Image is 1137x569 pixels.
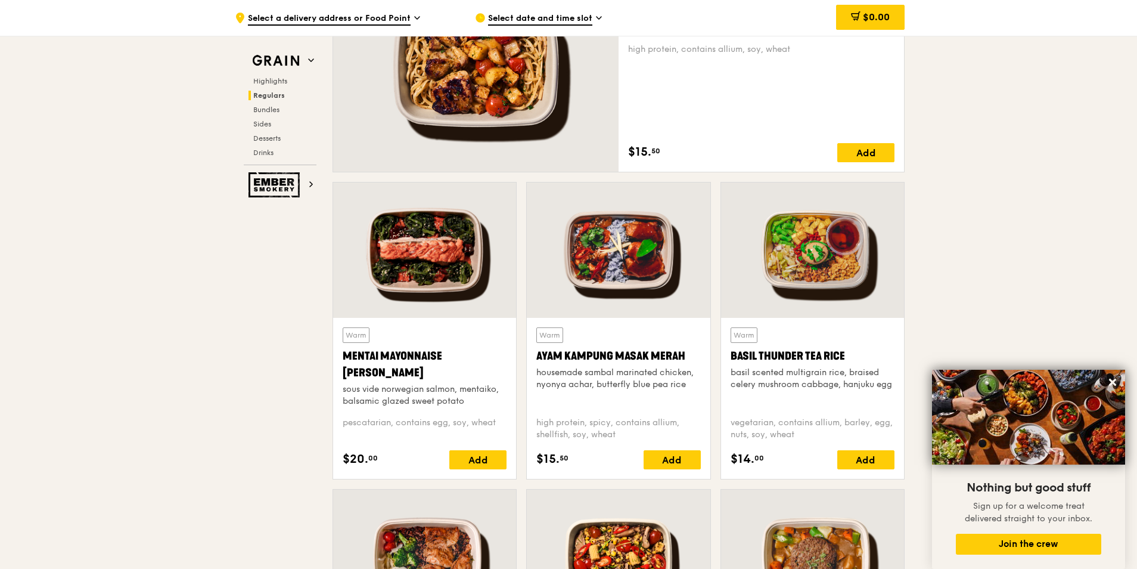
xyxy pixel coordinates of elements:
[253,134,281,143] span: Desserts
[628,44,894,55] div: high protein, contains allium, soy, wheat
[536,367,700,391] div: housemade sambal marinated chicken, nyonya achar, butterfly blue pea rice
[731,348,894,364] div: Basil Thunder Tea Rice
[253,120,271,128] span: Sides
[368,453,378,463] span: 00
[343,348,507,381] div: Mentai Mayonnaise [PERSON_NAME]
[253,106,279,114] span: Bundles
[837,143,894,162] div: Add
[248,13,411,26] span: Select a delivery address or Food Point
[449,450,507,469] div: Add
[253,77,287,85] span: Highlights
[536,348,700,364] div: Ayam Kampung Masak Merah
[248,172,303,197] img: Ember Smokery web logo
[644,450,701,469] div: Add
[731,450,754,468] span: $14.
[932,370,1125,465] img: DSC07876-Edit02-Large.jpeg
[651,146,660,156] span: 50
[837,450,894,469] div: Add
[488,13,592,26] span: Select date and time slot
[253,149,274,157] span: Drinks
[343,327,369,343] div: Warm
[343,417,507,441] div: pescatarian, contains egg, soy, wheat
[731,417,894,441] div: vegetarian, contains allium, barley, egg, nuts, soy, wheat
[253,91,285,100] span: Regulars
[754,453,764,463] span: 00
[1103,373,1122,392] button: Close
[967,481,1091,495] span: Nothing but good stuff
[731,327,757,343] div: Warm
[965,501,1092,524] span: Sign up for a welcome treat delivered straight to your inbox.
[628,143,651,161] span: $15.
[536,450,560,468] span: $15.
[536,327,563,343] div: Warm
[731,367,894,391] div: basil scented multigrain rice, braised celery mushroom cabbage, hanjuku egg
[536,417,700,441] div: high protein, spicy, contains allium, shellfish, soy, wheat
[343,384,507,407] div: sous vide norwegian salmon, mentaiko, balsamic glazed sweet potato
[560,453,568,463] span: 50
[863,11,890,23] span: $0.00
[248,50,303,72] img: Grain web logo
[343,450,368,468] span: $20.
[956,534,1101,555] button: Join the crew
